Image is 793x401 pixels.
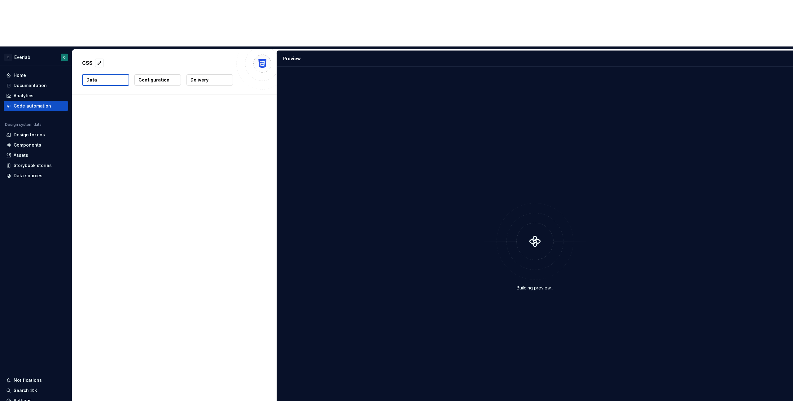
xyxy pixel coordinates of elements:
p: Delivery [191,77,208,83]
div: Search ⌘K [14,387,37,394]
div: Analytics [14,93,33,99]
div: Everlab [14,54,30,60]
a: Storybook stories [4,161,68,170]
div: Preview [283,55,301,62]
a: Analytics [4,91,68,101]
a: Documentation [4,81,68,90]
div: E [4,54,12,61]
div: Code automation [14,103,51,109]
button: Configuration [134,74,181,86]
a: Design tokens [4,130,68,140]
a: Data sources [4,171,68,181]
div: Design tokens [14,132,45,138]
p: Data [86,77,97,83]
div: Assets [14,152,28,158]
button: Delivery [186,74,233,86]
a: Components [4,140,68,150]
button: Search ⌘K [4,386,68,395]
button: Data [82,74,129,86]
div: Design system data [5,122,42,127]
p: Configuration [138,77,169,83]
button: Notifications [4,375,68,385]
div: Components [14,142,41,148]
a: Home [4,70,68,80]
div: Data sources [14,173,42,179]
p: CSS [82,59,93,67]
div: Home [14,72,26,78]
div: Q [63,55,66,60]
div: Notifications [14,377,42,383]
button: EEverlabQ [1,51,71,64]
div: Storybook stories [14,162,52,169]
a: Code automation [4,101,68,111]
a: Assets [4,150,68,160]
div: Documentation [14,82,47,89]
div: Building preview... [517,285,553,291]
